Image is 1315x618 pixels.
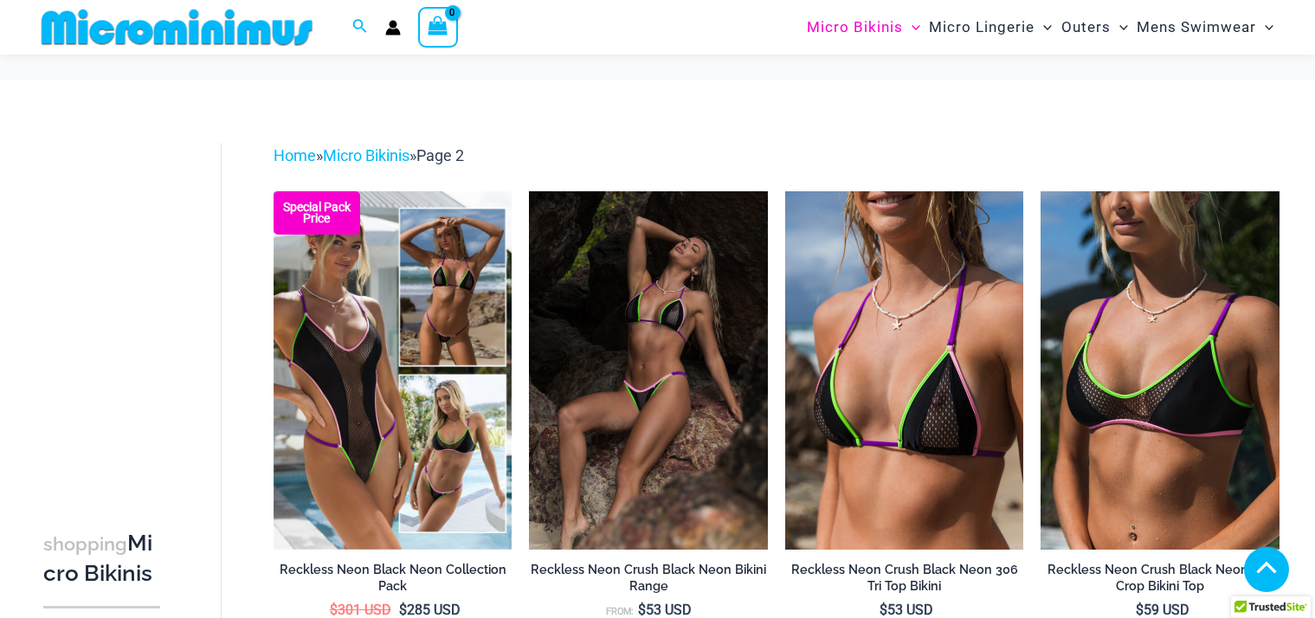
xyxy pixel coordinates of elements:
[323,146,409,164] a: Micro Bikinis
[800,3,1280,52] nav: Site Navigation
[330,602,338,618] span: $
[274,146,316,164] a: Home
[1132,5,1278,49] a: Mens SwimwearMenu ToggleMenu Toggle
[352,16,368,38] a: Search icon link
[43,533,127,555] span: shopping
[785,562,1024,594] h2: Reckless Neon Crush Black Neon 306 Tri Top Bikini
[399,602,407,618] span: $
[1035,5,1052,49] span: Menu Toggle
[803,5,925,49] a: Micro BikinisMenu ToggleMenu Toggle
[925,5,1056,49] a: Micro LingerieMenu ToggleMenu Toggle
[929,5,1035,49] span: Micro Lingerie
[43,129,199,475] iframe: TrustedSite Certified
[880,602,933,618] bdi: 53 USD
[274,562,512,594] h2: Reckless Neon Black Neon Collection Pack
[274,202,360,224] b: Special Pack Price
[43,529,160,589] h3: Micro Bikinis
[330,602,391,618] bdi: 301 USD
[35,8,319,47] img: MM SHOP LOGO FLAT
[606,606,634,617] span: From:
[385,20,401,35] a: Account icon link
[1041,191,1280,549] img: Reckless Neon Crush Black Neon 349 Crop Top 02
[529,562,768,594] h2: Reckless Neon Crush Black Neon Bikini Range
[274,562,512,601] a: Reckless Neon Black Neon Collection Pack
[1256,5,1273,49] span: Menu Toggle
[1041,562,1280,601] a: Reckless Neon Crush Black Neon 349 Crop Bikini Top
[638,602,646,618] span: $
[399,602,461,618] bdi: 285 USD
[529,191,768,549] a: Reckless Neon Crush Black Neon 306 Tri Top 296 Cheeky 04Reckless Neon Crush Black Neon 349 Crop T...
[274,146,464,164] span: » »
[1137,5,1256,49] span: Mens Swimwear
[1136,602,1144,618] span: $
[1041,562,1280,594] h2: Reckless Neon Crush Black Neon 349 Crop Bikini Top
[274,191,512,549] a: Collection Pack Top BTop B
[1041,191,1280,549] a: Reckless Neon Crush Black Neon 349 Crop Top 02Reckless Neon Crush Black Neon 349 Crop Top 01Reckl...
[785,562,1024,601] a: Reckless Neon Crush Black Neon 306 Tri Top Bikini
[638,602,692,618] bdi: 53 USD
[785,191,1024,549] img: Reckless Neon Crush Black Neon 306 Tri Top 01
[529,191,768,549] img: Reckless Neon Crush Black Neon 306 Tri Top 296 Cheeky 04
[903,5,920,49] span: Menu Toggle
[785,191,1024,549] a: Reckless Neon Crush Black Neon 306 Tri Top 01Reckless Neon Crush Black Neon 306 Tri Top 296 Cheek...
[1061,5,1111,49] span: Outers
[807,5,903,49] span: Micro Bikinis
[416,146,464,164] span: Page 2
[1136,602,1189,618] bdi: 59 USD
[1057,5,1132,49] a: OutersMenu ToggleMenu Toggle
[880,602,887,618] span: $
[529,562,768,601] a: Reckless Neon Crush Black Neon Bikini Range
[274,191,512,549] img: Collection Pack
[418,7,458,47] a: View Shopping Cart, empty
[1111,5,1128,49] span: Menu Toggle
